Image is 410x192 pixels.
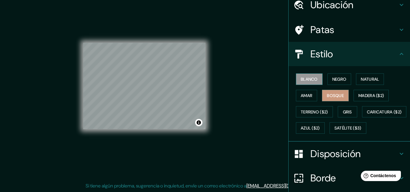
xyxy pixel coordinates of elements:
[86,183,246,189] font: Si tiene algún problema, sugerencia o inquietud, envíe un correo electrónico a
[301,93,312,98] font: Amar
[296,106,333,118] button: Terreno ($2)
[289,18,410,42] div: Patas
[334,126,361,131] font: Satélite ($3)
[310,147,361,160] font: Disposición
[354,90,389,101] button: Madera ($2)
[289,166,410,190] div: Borde
[367,109,402,115] font: Caricatura ($2)
[361,76,379,82] font: Natural
[301,126,320,131] font: Azul ($2)
[195,119,202,126] button: Activar o desactivar atribución
[362,106,407,118] button: Caricatura ($2)
[322,90,349,101] button: Bosque
[296,73,323,85] button: Blanco
[338,106,357,118] button: Gris
[296,90,317,101] button: Amar
[358,93,384,98] font: Madera ($2)
[356,73,384,85] button: Natural
[289,42,410,66] div: Estilo
[327,93,344,98] font: Bosque
[289,142,410,166] div: Disposición
[356,168,403,185] iframe: Lanzador de widgets de ayuda
[330,122,366,134] button: Satélite ($3)
[332,76,347,82] font: Negro
[310,48,333,60] font: Estilo
[296,122,325,134] button: Azul ($2)
[327,73,351,85] button: Negro
[343,109,352,115] font: Gris
[246,183,321,189] a: [EMAIL_ADDRESS][DOMAIN_NAME]
[310,23,334,36] font: Patas
[301,109,328,115] font: Terreno ($2)
[83,43,205,129] canvas: Mapa
[301,76,318,82] font: Blanco
[310,172,336,184] font: Borde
